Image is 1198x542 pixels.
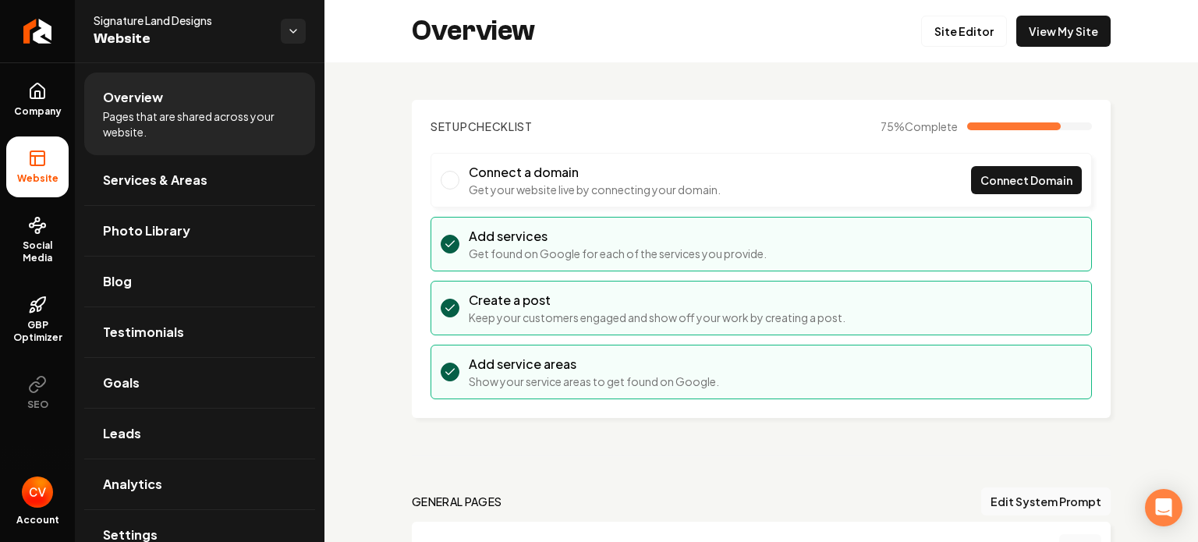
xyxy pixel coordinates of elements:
[981,487,1111,515] button: Edit System Prompt
[6,319,69,344] span: GBP Optimizer
[103,475,162,494] span: Analytics
[469,291,845,310] h3: Create a post
[469,310,845,325] p: Keep your customers engaged and show off your work by creating a post.
[84,257,315,306] a: Blog
[103,272,132,291] span: Blog
[431,119,468,133] span: Setup
[23,19,52,44] img: Rebolt Logo
[921,16,1007,47] a: Site Editor
[6,204,69,277] a: Social Media
[8,105,68,118] span: Company
[469,374,719,389] p: Show your service areas to get found on Google.
[22,476,53,508] img: Christian Vega
[469,246,767,261] p: Get found on Google for each of the services you provide.
[103,221,190,240] span: Photo Library
[905,119,958,133] span: Complete
[84,155,315,205] a: Services & Areas
[881,119,958,134] span: 75 %
[103,424,141,443] span: Leads
[11,172,65,185] span: Website
[1016,16,1111,47] a: View My Site
[971,166,1082,194] a: Connect Domain
[103,374,140,392] span: Goals
[6,69,69,130] a: Company
[94,28,268,50] span: Website
[469,227,767,246] h3: Add services
[469,163,721,182] h3: Connect a domain
[469,182,721,197] p: Get your website live by connecting your domain.
[6,283,69,356] a: GBP Optimizer
[6,363,69,423] button: SEO
[431,119,533,134] h2: Checklist
[84,459,315,509] a: Analytics
[103,323,184,342] span: Testimonials
[22,476,53,508] button: Open user button
[84,409,315,459] a: Leads
[84,206,315,256] a: Photo Library
[469,355,719,374] h3: Add service areas
[84,358,315,408] a: Goals
[6,239,69,264] span: Social Media
[980,172,1072,189] span: Connect Domain
[16,514,59,526] span: Account
[1145,489,1182,526] div: Open Intercom Messenger
[94,12,268,28] span: Signature Land Designs
[103,88,163,107] span: Overview
[412,494,502,509] h2: general pages
[103,108,296,140] span: Pages that are shared across your website.
[412,16,535,47] h2: Overview
[103,171,207,190] span: Services & Areas
[84,307,315,357] a: Testimonials
[21,399,55,411] span: SEO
